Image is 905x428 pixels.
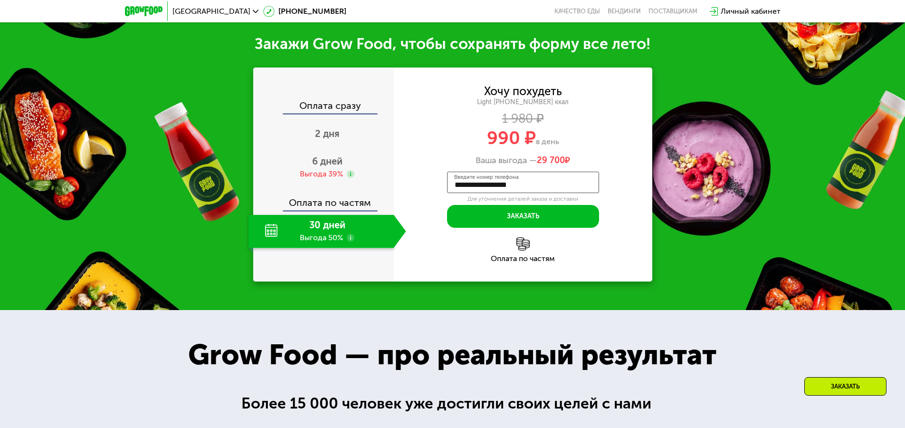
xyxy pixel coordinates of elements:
[263,6,346,17] a: [PHONE_NUMBER]
[394,255,652,263] div: Оплата по частям
[648,8,697,15] div: поставщикам
[447,195,599,203] div: Для уточнения деталей заказа и доставки
[167,333,737,376] div: Grow Food — про реальный результат
[394,98,652,107] div: Light [PHONE_NUMBER] ккал
[315,128,340,139] span: 2 дня
[394,156,652,166] div: Ваша выгода —
[487,127,536,149] span: 990 ₽
[804,377,886,396] div: Заказать
[516,237,530,251] img: l6xcnZfty9opOoJh.png
[537,156,570,166] span: ₽
[537,155,565,165] span: 29 700
[254,101,394,113] div: Оплата сразу
[394,114,652,124] div: 1 980 ₽
[608,8,641,15] a: Вендинги
[312,156,343,167] span: 6 дней
[172,8,250,15] span: [GEOGRAPHIC_DATA]
[484,86,562,97] div: Хочу похудеть
[721,6,781,17] div: Личный кабинет
[241,392,664,415] div: Более 15 000 человек уже достигли своих целей с нами
[536,137,559,146] span: в день
[554,8,600,15] a: Качество еды
[454,175,519,180] label: Введите номер телефона
[254,188,394,210] div: Оплата по частям
[300,169,343,179] div: Выгода 39%
[447,205,599,228] button: Заказать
